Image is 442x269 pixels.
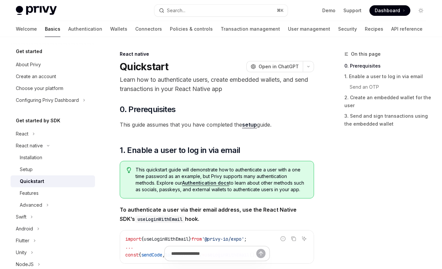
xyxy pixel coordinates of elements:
[16,117,60,125] h5: Get started by SDK
[375,7,400,14] span: Dashboard
[11,140,95,152] button: Toggle React native section
[11,199,95,211] button: Toggle Advanced section
[277,8,284,13] span: ⌘ K
[246,61,303,72] button: Open in ChatGPT
[16,61,41,69] div: About Privy
[154,5,288,16] button: Open search
[120,104,175,115] span: 0. Prerequisites
[11,152,95,164] a: Installation
[120,145,240,156] span: 1. Enable a user to log in via email
[11,223,95,235] button: Toggle Android section
[11,71,95,82] a: Create an account
[322,7,335,14] a: Demo
[68,21,102,37] a: Authentication
[11,59,95,71] a: About Privy
[11,82,95,94] a: Choose your platform
[16,249,27,256] div: Unity
[16,142,43,150] div: React native
[289,234,298,243] button: Copy the contents from the code block
[279,234,287,243] button: Report incorrect code
[16,6,57,15] img: light logo
[338,21,357,37] a: Security
[144,236,189,242] span: useLoginWithEmail
[11,247,95,258] button: Toggle Unity section
[16,96,79,104] div: Configuring Privy Dashboard
[365,21,383,37] a: Recipes
[11,187,95,199] a: Features
[344,61,431,71] a: 0. Prerequisites
[182,180,229,186] a: Authentication docs
[127,167,131,173] svg: Tip
[369,5,410,16] a: Dashboard
[391,21,423,37] a: API reference
[16,225,33,233] div: Android
[11,164,95,175] a: Setup
[16,84,63,92] div: Choose your platform
[300,234,308,243] button: Ask AI
[125,236,141,242] span: import
[11,211,95,223] button: Toggle Swift section
[416,5,426,16] button: Toggle dark mode
[242,121,257,128] a: setup
[351,50,381,58] span: On this page
[120,75,314,94] p: Learn how to authenticate users, create embedded wallets, and send transactions in your React Nat...
[344,82,431,92] a: Send an OTP
[16,130,28,138] div: React
[344,111,431,129] a: 3. Send and sign transactions using the embedded wallet
[136,166,307,193] span: This quickstart guide will demonstrate how to authenticate a user with a one time password as an ...
[135,216,185,223] code: useLoginWithEmail
[16,47,42,55] h5: Get started
[16,213,26,221] div: Swift
[20,165,33,173] div: Setup
[171,246,256,261] input: Ask a question...
[16,260,34,268] div: NodeJS
[191,236,202,242] span: from
[20,177,44,185] div: Quickstart
[11,128,95,140] button: Toggle React section
[344,92,431,111] a: 2. Create an embedded wallet for the user
[125,244,133,250] span: ...
[20,154,42,162] div: Installation
[20,189,39,197] div: Features
[16,73,56,80] div: Create an account
[288,21,330,37] a: User management
[120,61,169,73] h1: Quickstart
[170,21,213,37] a: Policies & controls
[244,236,247,242] span: ;
[120,120,314,129] span: This guide assumes that you have completed the guide.
[11,94,95,106] button: Toggle Configuring Privy Dashboard section
[120,51,314,57] div: React native
[135,21,162,37] a: Connectors
[16,21,37,37] a: Welcome
[259,63,299,70] span: Open in ChatGPT
[20,201,42,209] div: Advanced
[11,175,95,187] a: Quickstart
[202,236,244,242] span: '@privy-io/expo'
[141,236,144,242] span: {
[110,21,127,37] a: Wallets
[45,21,60,37] a: Basics
[344,71,431,82] a: 1. Enable a user to log in via email
[120,206,297,222] strong: To authenticate a user via their email address, use the React Native SDK’s hook.
[189,236,191,242] span: }
[167,7,185,15] div: Search...
[256,249,266,258] button: Send message
[343,7,362,14] a: Support
[221,21,280,37] a: Transaction management
[16,237,29,245] div: Flutter
[11,235,95,247] button: Toggle Flutter section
